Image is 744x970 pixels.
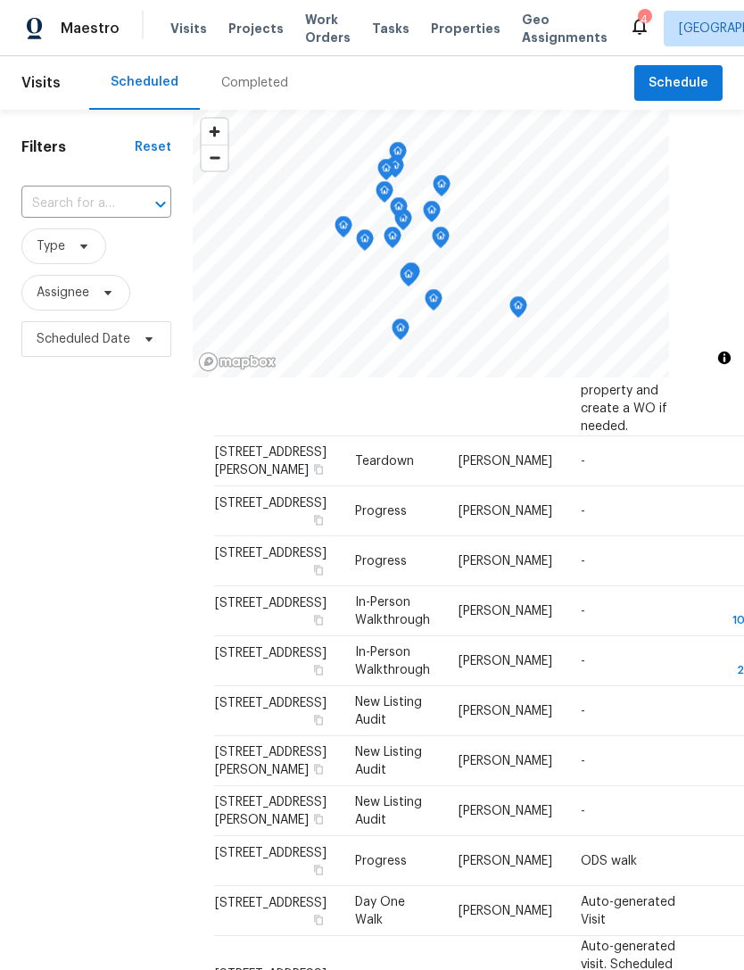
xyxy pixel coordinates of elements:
[522,11,608,46] span: Geo Assignments
[21,63,61,103] span: Visits
[390,197,408,225] div: Map marker
[355,596,430,626] span: In-Person Walkthrough
[581,98,678,432] span: Hello [PERSON_NAME], Received a fedabck from the customer stated that " The back door knob of the...
[305,11,351,46] span: Work Orders
[148,192,173,217] button: Open
[355,505,407,518] span: Progress
[215,796,327,826] span: [STREET_ADDRESS][PERSON_NAME]
[21,190,121,218] input: Search for an address...
[459,905,552,917] span: [PERSON_NAME]
[649,72,708,95] span: Schedule
[355,555,407,568] span: Progress
[111,73,178,91] div: Scheduled
[310,612,327,628] button: Copy Address
[389,142,407,170] div: Map marker
[310,912,327,928] button: Copy Address
[638,11,650,29] div: 4
[310,761,327,777] button: Copy Address
[581,805,585,817] span: -
[634,65,723,102] button: Schedule
[61,20,120,37] span: Maestro
[433,175,451,203] div: Map marker
[310,811,327,827] button: Copy Address
[215,697,327,709] span: [STREET_ADDRESS]
[432,227,450,254] div: Map marker
[356,229,374,257] div: Map marker
[215,897,327,909] span: [STREET_ADDRESS]
[37,237,65,255] span: Type
[215,547,327,560] span: [STREET_ADDRESS]
[21,138,135,156] h1: Filters
[581,855,637,867] span: ODS walk
[459,655,552,667] span: [PERSON_NAME]
[581,455,585,468] span: -
[198,352,277,372] a: Mapbox homepage
[459,555,552,568] span: [PERSON_NAME]
[719,348,730,368] span: Toggle attribution
[459,855,552,867] span: [PERSON_NAME]
[581,555,585,568] span: -
[202,145,227,170] button: Zoom out
[310,862,327,878] button: Copy Address
[402,262,420,290] div: Map marker
[509,296,527,324] div: Map marker
[459,455,552,468] span: [PERSON_NAME]
[355,646,430,676] span: In-Person Walkthrough
[215,746,327,776] span: [STREET_ADDRESS][PERSON_NAME]
[392,319,409,346] div: Map marker
[135,138,171,156] div: Reset
[581,505,585,518] span: -
[459,705,552,717] span: [PERSON_NAME]
[215,847,327,859] span: [STREET_ADDRESS]
[425,289,442,317] div: Map marker
[431,20,500,37] span: Properties
[423,201,441,228] div: Map marker
[581,705,585,717] span: -
[193,110,669,377] canvas: Map
[310,512,327,528] button: Copy Address
[355,855,407,867] span: Progress
[581,896,675,926] span: Auto-generated Visit
[355,796,422,826] span: New Listing Audit
[37,284,89,302] span: Assignee
[459,805,552,817] span: [PERSON_NAME]
[202,119,227,145] button: Zoom in
[355,455,414,468] span: Teardown
[335,216,352,244] div: Map marker
[37,330,130,348] span: Scheduled Date
[372,22,409,35] span: Tasks
[310,461,327,477] button: Copy Address
[215,647,327,659] span: [STREET_ADDRESS]
[459,755,552,767] span: [PERSON_NAME]
[384,227,401,254] div: Map marker
[581,655,585,667] span: -
[228,20,284,37] span: Projects
[714,347,735,369] button: Toggle attribution
[310,662,327,678] button: Copy Address
[215,597,327,609] span: [STREET_ADDRESS]
[355,746,422,776] span: New Listing Audit
[170,20,207,37] span: Visits
[310,712,327,728] button: Copy Address
[581,605,585,618] span: -
[215,446,327,477] span: [STREET_ADDRESS][PERSON_NAME]
[355,696,422,726] span: New Listing Audit
[386,156,404,184] div: Map marker
[377,159,395,187] div: Map marker
[400,265,417,293] div: Map marker
[581,755,585,767] span: -
[221,74,288,92] div: Completed
[215,497,327,510] span: [STREET_ADDRESS]
[376,181,393,209] div: Map marker
[459,605,552,618] span: [PERSON_NAME]
[310,562,327,578] button: Copy Address
[459,505,552,518] span: [PERSON_NAME]
[355,896,405,926] span: Day One Walk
